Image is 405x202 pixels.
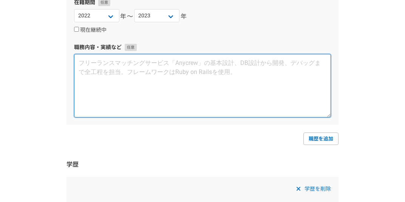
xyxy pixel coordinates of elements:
label: 現在継続中 [74,27,107,34]
a: 職歴を追加 [303,133,339,145]
h3: 学歴 [66,160,339,169]
span: 年〜 [120,12,133,21]
span: 年 [181,12,187,21]
span: 学歴を削除 [305,184,331,193]
input: 現在継続中 [74,27,79,32]
label: 職務内容・実績など [74,43,331,51]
